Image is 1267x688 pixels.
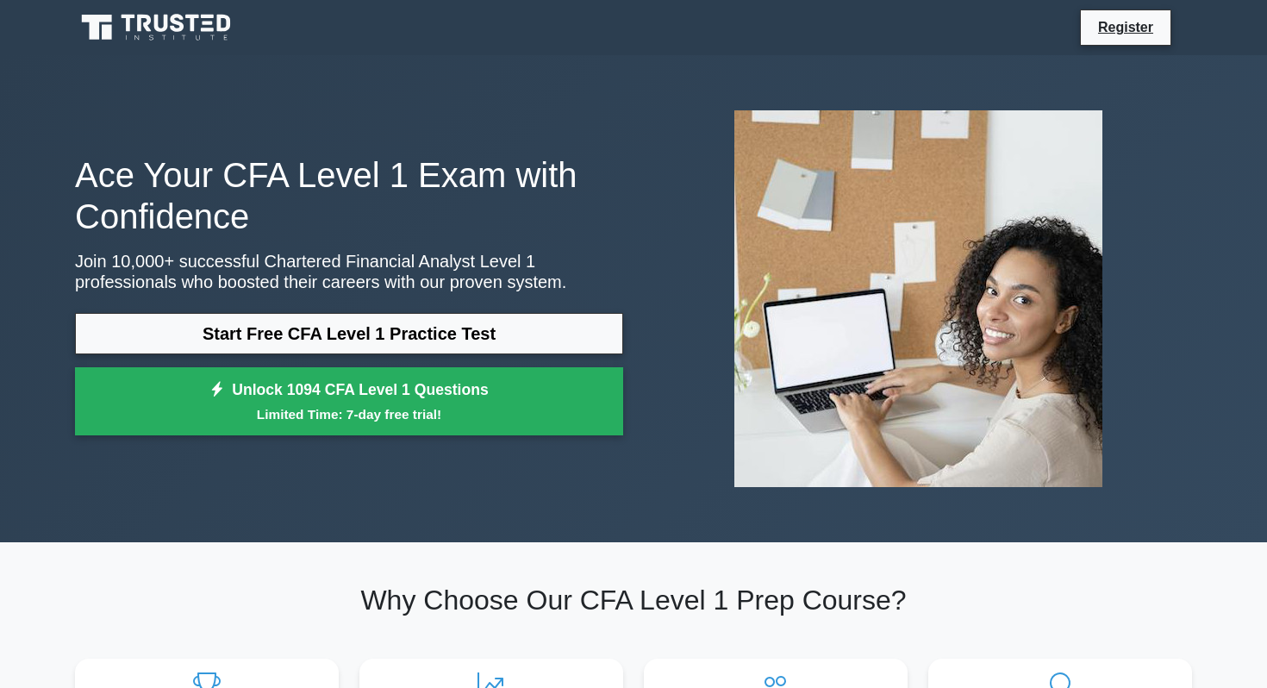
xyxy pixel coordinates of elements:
[75,313,623,354] a: Start Free CFA Level 1 Practice Test
[1088,16,1164,38] a: Register
[75,251,623,292] p: Join 10,000+ successful Chartered Financial Analyst Level 1 professionals who boosted their caree...
[97,404,602,424] small: Limited Time: 7-day free trial!
[75,367,623,436] a: Unlock 1094 CFA Level 1 QuestionsLimited Time: 7-day free trial!
[75,154,623,237] h1: Ace Your CFA Level 1 Exam with Confidence
[75,584,1192,616] h2: Why Choose Our CFA Level 1 Prep Course?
